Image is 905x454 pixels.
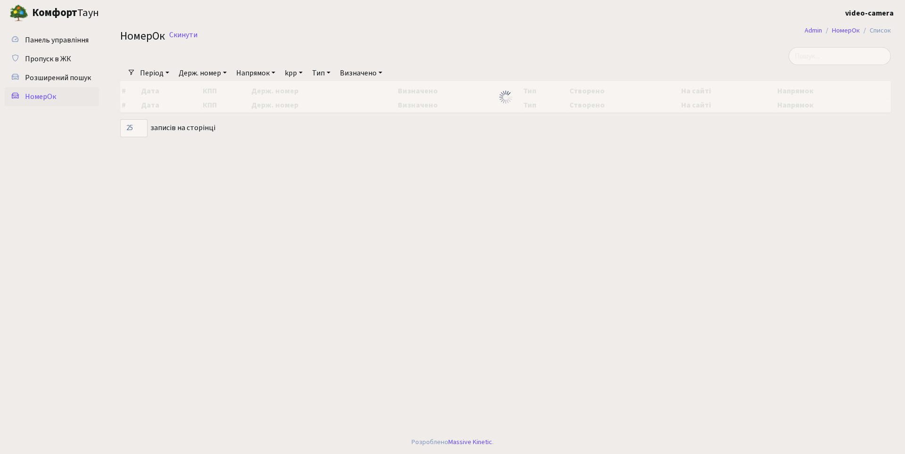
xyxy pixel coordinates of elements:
img: logo.png [9,4,28,23]
a: Massive Kinetic [448,437,492,447]
button: Переключити навігацію [118,5,141,21]
span: НомерОк [25,91,56,102]
a: Напрямок [232,65,279,81]
input: Пошук... [789,47,891,65]
div: Розроблено . [411,437,494,447]
select: записів на сторінці [120,119,148,137]
b: video-camera [845,8,894,18]
a: Admin [805,25,822,35]
a: Скинути [169,31,197,40]
a: Визначено [336,65,386,81]
span: НомерОк [120,28,165,44]
a: Пропуск в ЖК [5,50,99,68]
a: Розширений пошук [5,68,99,87]
span: Таун [32,5,99,21]
a: НомерОк [5,87,99,106]
b: Комфорт [32,5,77,20]
a: Тип [308,65,334,81]
a: НомерОк [832,25,860,35]
span: Розширений пошук [25,73,91,83]
span: Пропуск в ЖК [25,54,71,64]
a: kpp [281,65,306,81]
label: записів на сторінці [120,119,215,137]
img: Обробка... [498,90,513,105]
a: Період [136,65,173,81]
a: Панель управління [5,31,99,50]
a: video-camera [845,8,894,19]
a: Держ. номер [175,65,230,81]
span: Панель управління [25,35,89,45]
li: Список [860,25,891,36]
nav: breadcrumb [790,21,905,41]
